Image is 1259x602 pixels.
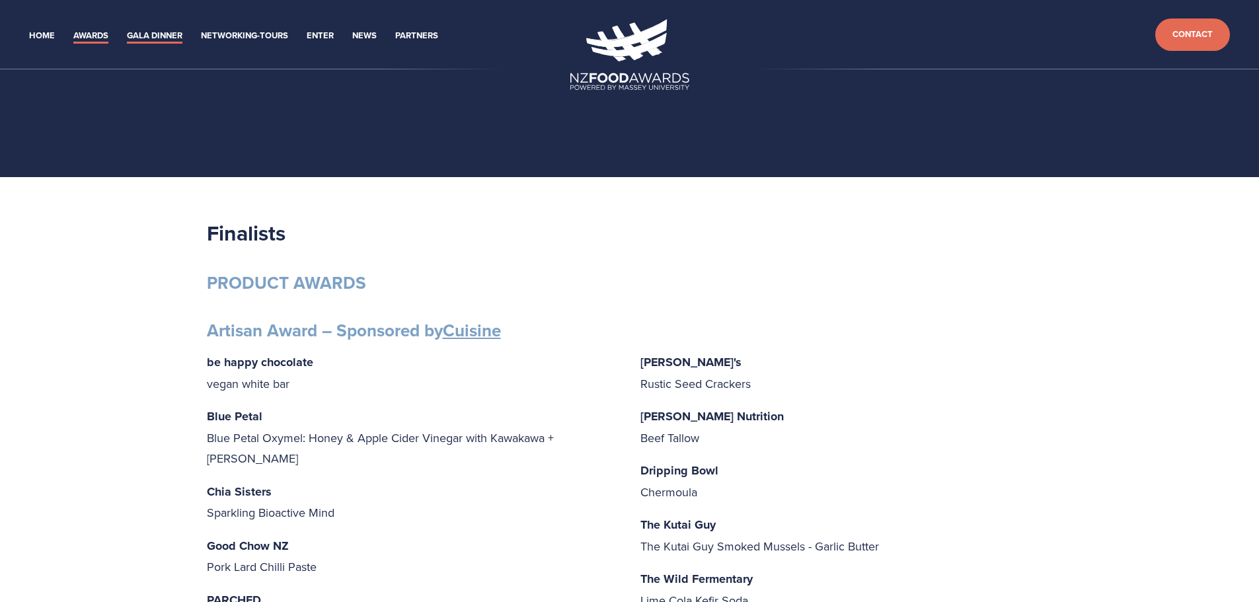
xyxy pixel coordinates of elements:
[307,28,334,44] a: Enter
[640,406,1053,448] p: Beef Tallow
[640,514,1053,556] p: The Kutai Guy Smoked Mussels - Garlic Butter
[352,28,377,44] a: News
[640,462,718,479] strong: Dripping Bowl
[640,408,784,425] strong: [PERSON_NAME] Nutrition
[207,270,366,295] strong: PRODUCT AWARDS
[207,318,501,343] strong: Artisan Award – Sponsored by
[640,352,1053,394] p: Rustic Seed Crackers
[1155,19,1230,51] a: Contact
[640,570,753,587] strong: The Wild Fermentary
[207,408,262,425] strong: Blue Petal
[207,535,619,578] p: Pork Lard Chilli Paste
[207,537,289,554] strong: Good Chow NZ
[443,318,501,343] a: Cuisine
[127,28,182,44] a: Gala Dinner
[29,28,55,44] a: Home
[207,483,272,500] strong: Chia Sisters
[207,354,313,371] strong: be happy chocolate
[640,460,1053,502] p: Chermoula
[395,28,438,44] a: Partners
[640,516,716,533] strong: The Kutai Guy
[207,217,286,248] strong: Finalists
[207,352,619,394] p: vegan white bar
[207,406,619,469] p: Blue Petal Oxymel: Honey & Apple Cider Vinegar with Kawakawa + [PERSON_NAME]
[73,28,108,44] a: Awards
[201,28,288,44] a: Networking-Tours
[640,354,742,371] strong: [PERSON_NAME]'s
[207,481,619,523] p: Sparkling Bioactive Mind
